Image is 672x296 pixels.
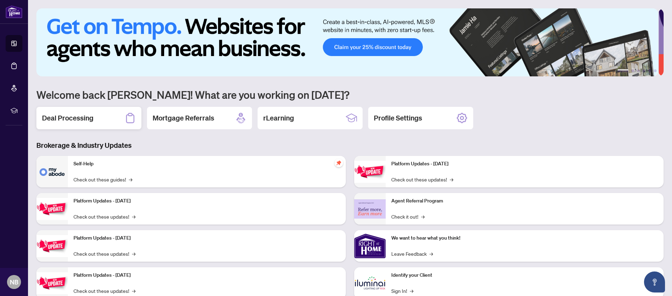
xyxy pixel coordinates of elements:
span: → [410,287,413,295]
button: 6 [654,69,657,72]
p: Identify your Client [391,271,658,279]
h2: rLearning [263,113,294,123]
p: Platform Updates - [DATE] [73,234,340,242]
button: 3 [637,69,640,72]
img: Agent Referral Program [354,199,386,219]
span: → [132,213,135,220]
span: → [421,213,425,220]
h1: Welcome back [PERSON_NAME]! What are you working on [DATE]? [36,88,664,101]
button: 1 [617,69,629,72]
p: We want to hear what you think! [391,234,658,242]
a: Check out these guides!→ [73,175,132,183]
img: Platform Updates - September 16, 2025 [36,198,68,220]
button: Open asap [644,271,665,292]
span: → [450,175,453,183]
a: Sign In!→ [391,287,413,295]
a: Check out these updates!→ [73,213,135,220]
span: → [132,287,135,295]
p: Agent Referral Program [391,197,658,205]
span: → [129,175,132,183]
h3: Brokerage & Industry Updates [36,140,664,150]
button: 5 [648,69,651,72]
p: Platform Updates - [DATE] [73,197,340,205]
img: Slide 0 [36,8,658,76]
button: 2 [631,69,634,72]
h2: Profile Settings [374,113,422,123]
button: 4 [643,69,645,72]
img: Self-Help [36,156,68,187]
span: pushpin [335,159,343,167]
p: Platform Updates - [DATE] [73,271,340,279]
a: Check out these updates!→ [73,287,135,295]
p: Self-Help [73,160,340,168]
img: logo [6,5,22,18]
a: Leave Feedback→ [391,250,433,257]
img: Platform Updates - June 23, 2025 [354,161,386,183]
span: → [132,250,135,257]
a: Check out these updates!→ [391,175,453,183]
a: Check it out!→ [391,213,425,220]
h2: Mortgage Referrals [153,113,214,123]
h2: Deal Processing [42,113,93,123]
img: Platform Updates - July 8, 2025 [36,272,68,294]
img: Platform Updates - July 21, 2025 [36,235,68,257]
span: → [429,250,433,257]
span: NB [10,277,19,287]
a: Check out these updates!→ [73,250,135,257]
img: We want to hear what you think! [354,230,386,262]
p: Platform Updates - [DATE] [391,160,658,168]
